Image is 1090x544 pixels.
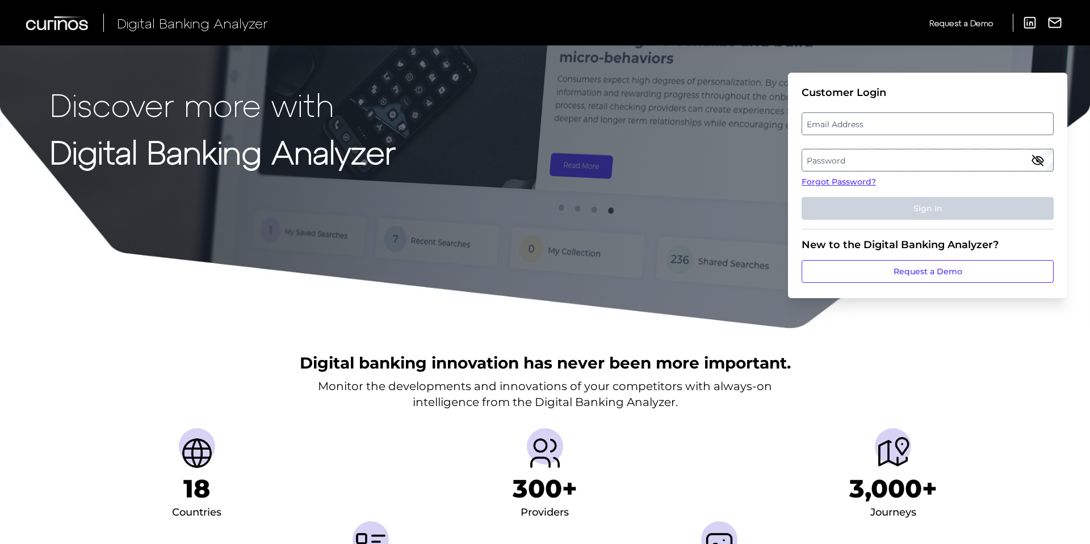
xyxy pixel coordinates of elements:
[870,504,916,522] div: Journeys
[802,86,1054,99] div: Customer Login
[117,15,268,31] span: Digital Banking Analyzer
[50,86,396,122] p: Discover more with
[513,474,577,504] h1: 300+
[50,132,396,170] strong: Digital Banking Analyzer
[179,435,215,471] img: Countries
[527,435,563,471] img: Providers
[802,260,1054,283] a: Request a Demo
[802,150,1053,170] label: Password
[172,504,221,522] div: Countries
[802,114,1053,134] label: Email Address
[26,16,90,30] img: Curinos
[318,378,772,410] p: Monitor the developments and innovations of your competitors with always-on intelligence from the...
[802,197,1054,220] button: Sign In
[929,14,993,32] a: Request a Demo
[802,176,1054,188] a: Forgot Password?
[929,18,993,28] span: Request a Demo
[849,474,937,504] h1: 3,000+
[300,352,791,374] h2: Digital banking innovation has never been more important.
[521,504,569,522] div: Providers
[875,435,911,471] img: Journeys
[183,474,210,504] h1: 18
[802,238,1054,251] div: New to the Digital Banking Analyzer?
